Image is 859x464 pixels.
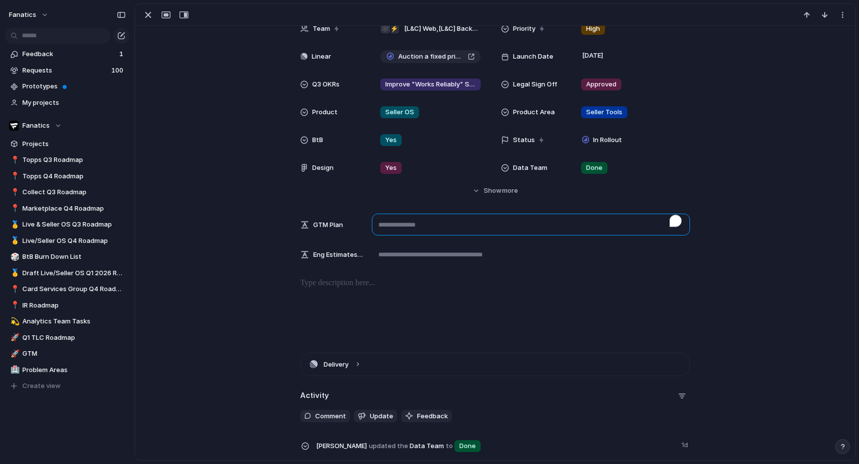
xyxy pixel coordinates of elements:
div: 🥇Live & Seller OS Q3 Roadmap [5,217,129,232]
button: Showmore [300,182,690,200]
div: 📍Topps Q3 Roadmap [5,153,129,167]
button: 📍 [9,301,19,310]
span: Card Services Group Q4 Roadmap [22,284,126,294]
span: Draft Live/Seller OS Q1 2026 Roadmap [22,268,126,278]
button: fanatics [4,7,54,23]
textarea: To enrich screen reader interactions, please activate Accessibility in Grammarly extension settings [372,214,690,235]
h2: Activity [300,390,329,401]
span: Design [312,163,334,173]
a: 🥇Live/Seller OS Q4 Roadmap [5,233,129,248]
span: updated the [369,441,408,451]
a: 🚀GTM [5,346,129,361]
span: to [446,441,453,451]
span: GTM [22,349,126,359]
span: Auction a fixed price spot [398,52,464,62]
span: 100 [111,66,125,76]
div: 🏥Problem Areas [5,363,129,378]
button: Create view [5,379,129,393]
span: Prototypes [22,81,126,91]
button: 🥇 [9,268,19,278]
span: GTM Plan [313,220,343,230]
div: 📍 [10,155,17,166]
div: 📍 [10,300,17,311]
span: Yes [385,163,397,173]
span: Legal Sign Off [513,79,557,89]
button: 🥇 [9,220,19,230]
span: fanatics [9,10,36,20]
span: My projects [22,98,126,108]
a: Prototypes [5,79,129,94]
button: Update [354,410,397,423]
a: 📍Topps Q4 Roadmap [5,169,129,184]
span: Eng Estimates (B/iOs/A/W) in Cycles [313,250,364,260]
div: 💫 [10,316,17,327]
span: Analytics Team Tasks [22,316,126,326]
span: Yes [385,135,397,145]
a: 🚀Q1 TLC Roadmap [5,330,129,345]
button: 📍 [9,171,19,181]
span: Marketplace Q4 Roadmap [22,204,126,214]
span: 1 [119,49,125,59]
div: 🚀 [10,332,17,343]
button: 🚀 [9,333,19,343]
span: Launch Date [513,52,553,62]
button: 📍 [9,204,19,214]
span: Priority [513,24,535,34]
span: Approved [586,79,616,89]
span: Product Area [513,107,555,117]
span: Create view [22,381,61,391]
button: 📍 [9,187,19,197]
button: 🎲 [9,252,19,262]
span: Data Team [316,438,676,453]
div: 📍 [10,203,17,214]
button: 🏥 [9,365,19,375]
button: Feedback [401,410,452,423]
div: 🎲 [10,251,17,263]
a: 🎲BtB Burn Down List [5,249,129,264]
span: Requests [22,66,108,76]
span: High [586,24,600,34]
a: 📍Card Services Group Q4 Roadmap [5,282,129,297]
span: Topps Q3 Roadmap [22,155,126,165]
span: Data Team [513,163,547,173]
span: Feedback [417,411,448,421]
span: Q3 OKRs [312,79,340,89]
span: Linear [312,52,331,62]
span: BtB Burn Down List [22,252,126,262]
button: Comment [300,410,350,423]
div: ⚡ [389,24,399,34]
a: 📍Marketplace Q4 Roadmap [5,201,129,216]
div: 📍 [10,284,17,295]
span: [DATE] [580,50,606,62]
button: 📍 [9,284,19,294]
a: 📍Collect Q3 Roadmap [5,185,129,200]
a: Feedback1 [5,47,129,62]
span: Product [312,107,338,117]
span: Q1 TLC Roadmap [22,333,126,343]
span: Improve "Works Reliably" Satisfaction from 60% to 80% [385,79,476,89]
a: Auction a fixed price spot [380,50,481,63]
span: Seller OS [385,107,414,117]
span: [L&C] Web , [L&C] Backend [404,24,481,34]
span: Feedback [22,49,116,59]
div: 🥇 [10,235,17,246]
span: 1d [682,438,690,450]
div: 🚀 [10,348,17,360]
span: more [502,186,518,196]
span: Team [313,24,330,34]
button: 📍 [9,155,19,165]
button: 🚀 [9,349,19,359]
div: 🥇Draft Live/Seller OS Q1 2026 Roadmap [5,266,129,281]
span: Done [459,441,476,451]
span: Comment [315,411,346,421]
button: Fanatics [5,118,129,133]
button: 💫 [9,316,19,326]
span: Projects [22,139,126,149]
